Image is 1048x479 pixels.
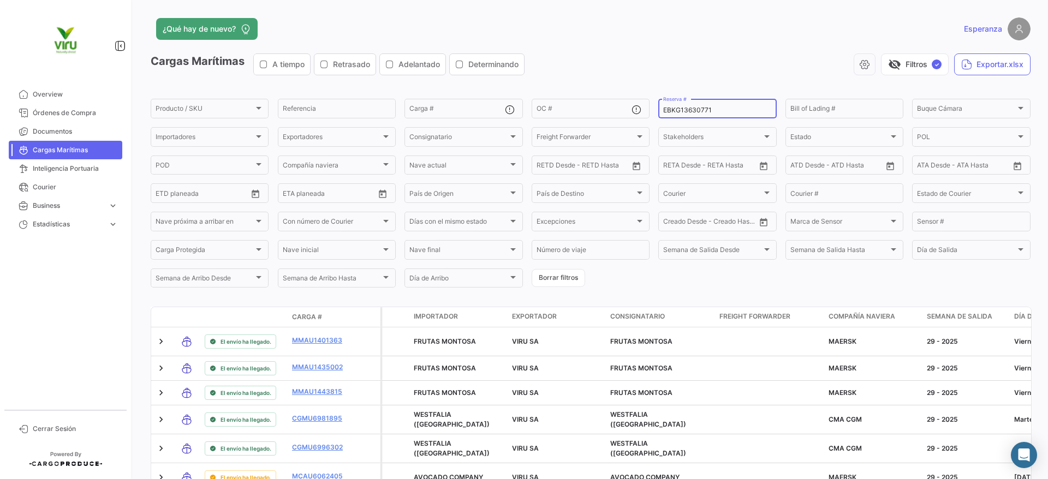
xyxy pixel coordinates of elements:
[414,439,490,457] span: WESTFALIA (GREENCELL)
[917,106,1015,114] span: Buque Cámara
[310,191,354,199] input: Hasta
[292,362,349,372] a: MMAU1435002
[33,127,118,136] span: Documentos
[283,248,381,255] span: Nave inicial
[964,23,1002,34] span: Esperanza
[663,135,761,142] span: Stakeholders
[156,219,254,227] span: Nave próxima a arribar en
[247,185,264,202] button: Open calendar
[917,163,950,171] input: ATA Desde
[829,312,895,321] span: Compañía naviera
[409,135,508,142] span: Consignatario
[156,163,254,171] span: POD
[790,135,889,142] span: Estado
[610,337,672,345] span: FRUTAS MONTOSA
[382,307,409,327] datatable-header-cell: Carga Protegida
[380,54,445,75] button: Adelantado
[108,219,118,229] span: expand_more
[1008,17,1031,40] img: placeholder-user.png
[272,59,305,70] span: A tiempo
[450,54,524,75] button: Determinando
[409,276,508,284] span: Día de Arribo
[468,59,519,70] span: Determinando
[537,219,635,227] span: Excepciones
[156,135,254,142] span: Importadores
[221,444,271,453] span: El envío ha llegado.
[927,337,1005,346] div: 29 - 2025
[610,364,672,372] span: FRUTAS MONTOSA
[283,135,381,142] span: Exportadores
[512,364,539,372] span: VIRU SA
[958,163,1002,171] input: ATA Hasta
[882,158,898,174] button: Open calendar
[221,388,271,397] span: El envío ha llegado.
[163,23,236,34] span: ¿Qué hay de nuevo?
[790,163,825,171] input: ATD Desde
[414,364,476,372] span: FRUTAS MONTOSA
[409,191,508,199] span: País de Origen
[927,444,1005,453] div: 29 - 2025
[927,363,1005,373] div: 29 - 2025
[283,219,381,227] span: Con número de Courier
[537,163,556,171] input: Desde
[288,308,353,326] datatable-header-cell: Carga #
[932,59,942,69] span: ✓
[221,415,271,424] span: El envío ha llegado.
[9,104,122,122] a: Órdenes de Compra
[292,336,349,345] a: MMAU1401363
[927,415,1005,424] div: 29 - 2025
[292,387,349,397] a: MMAU1443815
[755,214,772,230] button: Open calendar
[9,178,122,196] a: Courier
[173,313,200,321] datatable-header-cell: Modo de Transporte
[156,276,254,284] span: Semana de Arribo Desde
[790,248,889,255] span: Semana de Salida Hasta
[254,54,310,75] button: A tiempo
[755,158,772,174] button: Open calendar
[156,336,166,347] a: Expand/Collapse Row
[711,219,755,227] input: Creado Hasta
[33,164,118,173] span: Inteligencia Portuaria
[508,307,606,327] datatable-header-cell: Exportador
[610,388,672,397] span: FRUTAS MONTOSA
[409,248,508,255] span: Nave final
[333,59,370,70] span: Retrasado
[564,163,608,171] input: Hasta
[512,312,557,321] span: Exportador
[512,444,539,452] span: VIRU SA
[829,415,862,423] span: CMA CGM
[283,191,302,199] input: Desde
[314,54,376,75] button: Retrasado
[954,53,1031,75] button: Exportar.xlsx
[409,307,508,327] datatable-header-cell: Importador
[537,191,635,199] span: País de Destino
[409,219,508,227] span: Días con el mismo estado
[33,201,104,211] span: Business
[628,158,645,174] button: Open calendar
[917,248,1015,255] span: Día de Salida
[829,388,856,397] span: MAERSK
[927,312,992,321] span: Semana de Salida
[610,439,686,457] span: WESTFALIA (GREENCELL)
[183,191,227,199] input: Hasta
[537,135,635,142] span: Freight Forwarder
[829,364,856,372] span: MAERSK
[917,191,1015,199] span: Estado de Courier
[374,185,391,202] button: Open calendar
[151,53,528,75] h3: Cargas Marítimas
[927,388,1005,398] div: 29 - 2025
[156,18,258,40] button: ¿Qué hay de nuevo?
[663,191,761,199] span: Courier
[156,363,166,374] a: Expand/Collapse Row
[663,163,683,171] input: Desde
[610,410,686,428] span: WESTFALIA (GREENCELL)
[33,182,118,192] span: Courier
[414,312,458,321] span: Importador
[715,307,824,327] datatable-header-cell: Freight Forwarder
[832,163,876,171] input: ATD Hasta
[663,219,704,227] input: Creado Desde
[292,442,349,452] a: CGMU6996302
[156,248,254,255] span: Carga Protegida
[156,191,175,199] input: Desde
[156,387,166,398] a: Expand/Collapse Row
